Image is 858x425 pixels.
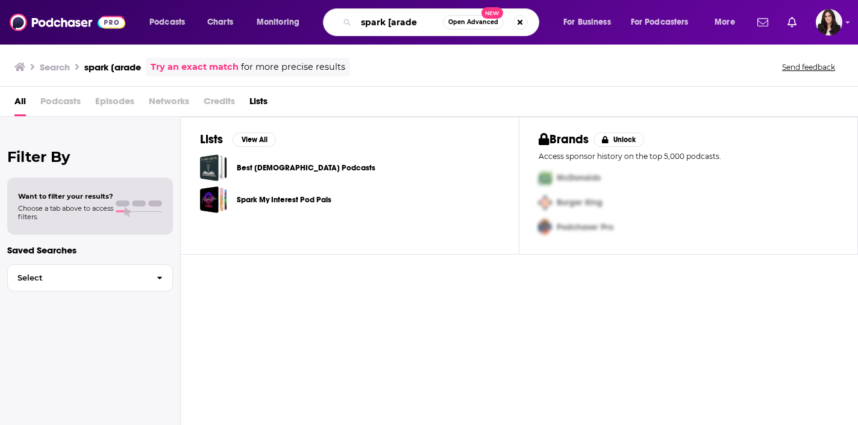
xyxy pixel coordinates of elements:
[706,13,750,32] button: open menu
[7,264,173,291] button: Select
[257,14,299,31] span: Monitoring
[18,192,113,200] span: Want to filter your results?
[248,13,315,32] button: open menu
[534,215,557,240] img: Third Pro Logo
[783,12,801,33] a: Show notifications dropdown
[40,92,81,116] span: Podcasts
[557,222,613,232] span: Podchaser Pro
[95,92,134,116] span: Episodes
[84,61,141,73] h3: spark [arade
[563,14,611,31] span: For Business
[149,14,185,31] span: Podcasts
[237,161,375,175] a: Best [DEMOGRAPHIC_DATA] Podcasts
[199,13,240,32] a: Charts
[40,61,70,73] h3: Search
[715,14,735,31] span: More
[356,13,443,32] input: Search podcasts, credits, & more...
[7,148,173,166] h2: Filter By
[200,132,276,147] a: ListsView All
[555,13,626,32] button: open menu
[443,15,504,29] button: Open AdvancedNew
[593,132,645,147] button: Unlock
[753,12,773,33] a: Show notifications dropdown
[207,14,233,31] span: Charts
[18,204,113,221] span: Choose a tab above to access filters.
[481,7,503,19] span: New
[200,186,227,213] a: Spark My Interest Pod Pals
[241,60,345,74] span: for more precise results
[539,152,838,161] p: Access sponsor history on the top 5,000 podcasts.
[816,9,842,36] span: Logged in as RebeccaShapiro
[816,9,842,36] img: User Profile
[204,92,235,116] span: Credits
[151,60,239,74] a: Try an exact match
[10,11,125,34] img: Podchaser - Follow, Share and Rate Podcasts
[200,154,227,181] a: Best Christian Podcasts
[534,190,557,215] img: Second Pro Logo
[7,244,173,256] p: Saved Searches
[233,132,276,147] button: View All
[816,9,842,36] button: Show profile menu
[149,92,189,116] span: Networks
[249,92,268,116] a: Lists
[141,13,201,32] button: open menu
[534,166,557,190] img: First Pro Logo
[623,13,706,32] button: open menu
[631,14,689,31] span: For Podcasters
[200,132,223,147] h2: Lists
[237,193,331,206] a: Spark My Interest Pod Pals
[448,19,498,25] span: Open Advanced
[14,92,26,116] a: All
[334,8,551,36] div: Search podcasts, credits, & more...
[539,132,589,147] h2: Brands
[557,197,603,208] span: Burger King
[557,173,601,183] span: McDonalds
[8,274,147,282] span: Select
[778,62,839,72] button: Send feedback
